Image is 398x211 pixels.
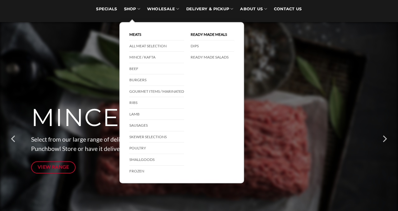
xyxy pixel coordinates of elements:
[379,115,390,162] button: Next
[191,52,234,63] a: Ready Made Salads
[129,29,184,40] a: Meats
[31,161,76,173] a: View Range
[129,109,184,120] a: Lamb
[129,120,184,131] a: Sausages
[31,136,234,152] span: Select from our large range of delicious Order online & collect from our Punchbowl Store or have ...
[129,86,184,97] a: Gourmet Items / Marinated
[129,63,184,75] a: Beef
[129,74,184,86] a: Burgers
[38,163,69,171] span: View Range
[191,29,234,40] a: Ready Made Meals
[129,40,184,52] a: All Meat Selection
[129,154,184,166] a: Smallgoods
[129,143,184,154] a: Poultry
[129,52,184,63] a: Mince / Kafta
[129,131,184,143] a: Skewer Selections
[8,115,19,162] button: Previous
[129,97,184,109] a: Ribs
[31,103,120,133] span: MINCE
[129,166,184,177] a: Frozen
[191,40,234,52] a: DIPS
